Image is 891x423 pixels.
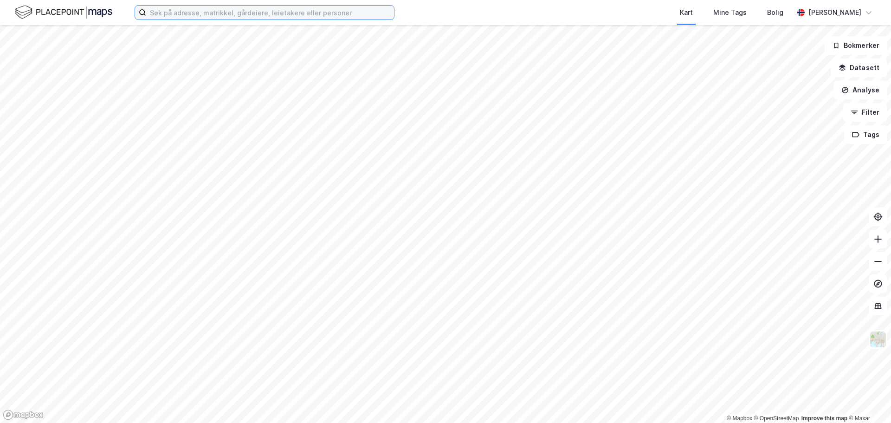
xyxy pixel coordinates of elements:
[713,7,747,18] div: Mine Tags
[825,36,887,55] button: Bokmerker
[845,378,891,423] iframe: Chat Widget
[727,415,752,422] a: Mapbox
[680,7,693,18] div: Kart
[3,410,44,420] a: Mapbox homepage
[754,415,799,422] a: OpenStreetMap
[15,4,112,20] img: logo.f888ab2527a4732fd821a326f86c7f29.svg
[845,378,891,423] div: Kontrollprogram for chat
[808,7,861,18] div: [PERSON_NAME]
[833,81,887,99] button: Analyse
[869,331,887,348] img: Z
[843,103,887,122] button: Filter
[844,125,887,144] button: Tags
[831,59,887,77] button: Datasett
[801,415,847,422] a: Improve this map
[146,6,394,20] input: Søk på adresse, matrikkel, gårdeiere, leietakere eller personer
[767,7,783,18] div: Bolig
